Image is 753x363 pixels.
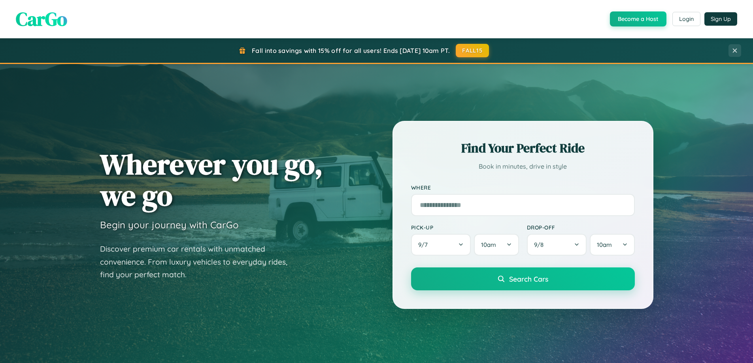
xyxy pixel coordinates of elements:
[411,161,635,172] p: Book in minutes, drive in style
[252,47,450,55] span: Fall into savings with 15% off for all users! Ends [DATE] 10am PT.
[481,241,496,248] span: 10am
[100,219,239,231] h3: Begin your journey with CarGo
[411,224,519,231] label: Pick-up
[590,234,634,256] button: 10am
[411,234,471,256] button: 9/7
[16,6,67,32] span: CarGo
[100,243,298,281] p: Discover premium car rentals with unmatched convenience. From luxury vehicles to everyday rides, ...
[509,275,548,283] span: Search Cars
[474,234,519,256] button: 10am
[610,11,666,26] button: Become a Host
[411,139,635,157] h2: Find Your Perfect Ride
[456,44,489,57] button: FALL15
[411,267,635,290] button: Search Cars
[527,234,587,256] button: 9/8
[672,12,700,26] button: Login
[527,224,635,231] label: Drop-off
[704,12,737,26] button: Sign Up
[411,184,635,191] label: Where
[597,241,612,248] span: 10am
[100,149,323,211] h1: Wherever you go, we go
[534,241,547,248] span: 9 / 8
[418,241,432,248] span: 9 / 7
